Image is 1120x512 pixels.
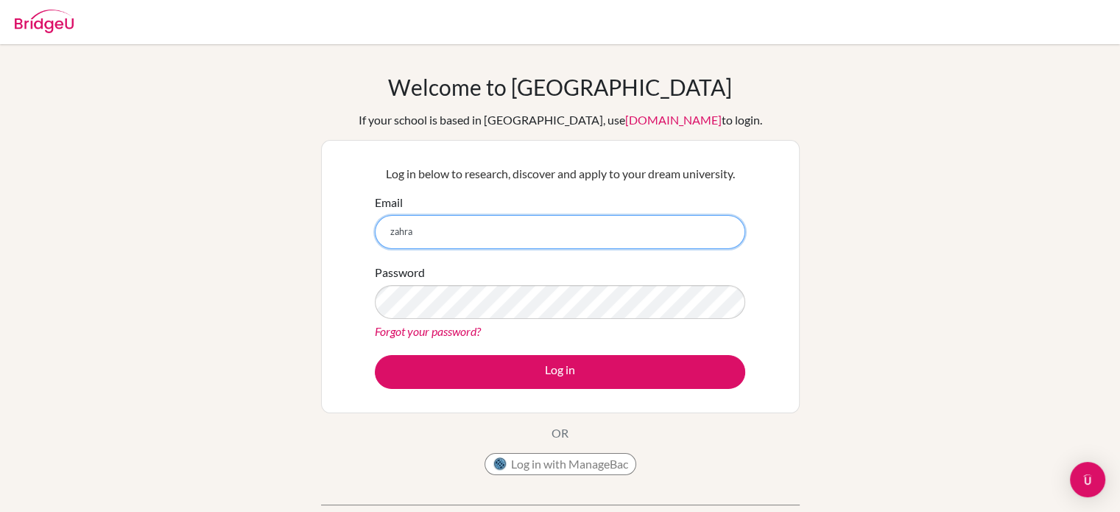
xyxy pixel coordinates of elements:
label: Email [375,194,403,211]
img: Bridge-U [15,10,74,33]
a: Forgot your password? [375,324,481,338]
label: Password [375,264,425,281]
button: Log in [375,355,745,389]
button: Log in with ManageBac [485,453,636,475]
p: Log in below to research, discover and apply to your dream university. [375,165,745,183]
div: If your school is based in [GEOGRAPHIC_DATA], use to login. [359,111,762,129]
h1: Welcome to [GEOGRAPHIC_DATA] [388,74,732,100]
a: [DOMAIN_NAME] [625,113,722,127]
p: OR [552,424,568,442]
div: Open Intercom Messenger [1070,462,1105,497]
